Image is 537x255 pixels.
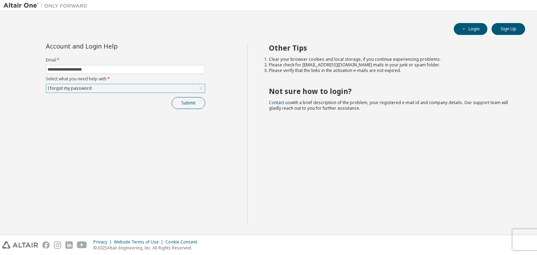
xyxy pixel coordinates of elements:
div: Privacy [93,239,114,245]
label: Select what you need help with [46,76,205,82]
img: youtube.svg [77,241,87,249]
img: instagram.svg [54,241,61,249]
li: Clear your browser cookies and local storage, if you continue experiencing problems. [269,57,513,62]
div: Cookie Consent [165,239,201,245]
button: Login [454,23,487,35]
div: I forgot my password [46,84,205,93]
li: Please verify that the links in the activation e-mails are not expired. [269,68,513,73]
p: © 2025 Altair Engineering, Inc. All Rights Reserved. [93,245,201,251]
button: Submit [172,97,205,109]
span: with a brief description of the problem, your registered e-mail id and company details. Our suppo... [269,100,508,111]
a: Contact us [269,100,290,105]
img: linkedin.svg [65,241,73,249]
img: Altair One [3,2,91,9]
label: Email [46,57,205,63]
img: facebook.svg [42,241,50,249]
button: Sign Up [492,23,525,35]
h2: Other Tips [269,43,513,52]
div: Website Terms of Use [114,239,165,245]
h2: Not sure how to login? [269,87,513,96]
img: altair_logo.svg [2,241,38,249]
div: I forgot my password [46,85,93,92]
li: Please check for [EMAIL_ADDRESS][DOMAIN_NAME] mails in your junk or spam folder. [269,62,513,68]
div: Account and Login Help [46,43,173,49]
